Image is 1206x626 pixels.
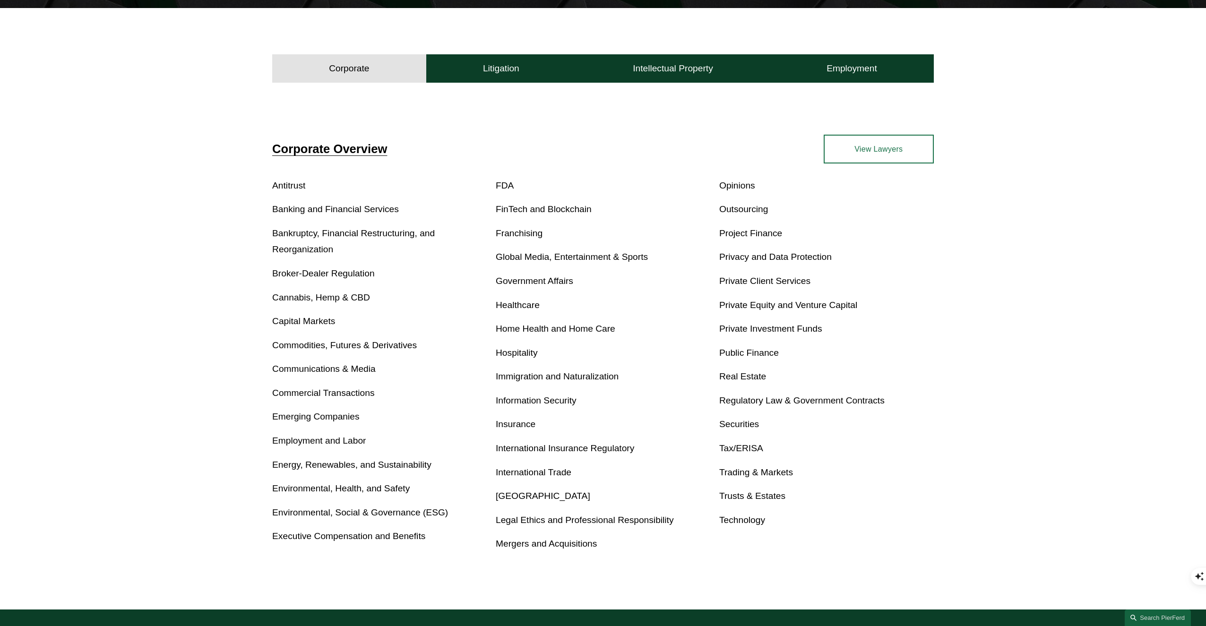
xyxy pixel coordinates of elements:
[719,228,782,238] a: Project Finance
[272,388,374,398] a: Commercial Transactions
[824,135,934,163] a: View Lawyers
[496,252,648,262] a: Global Media, Entertainment & Sports
[633,63,713,74] h4: Intellectual Property
[272,436,366,446] a: Employment and Labor
[719,491,785,501] a: Trusts & Estates
[719,348,779,358] a: Public Finance
[496,371,619,381] a: Immigration and Naturalization
[496,419,535,429] a: Insurance
[719,204,768,214] a: Outsourcing
[272,268,375,278] a: Broker-Dealer Regulation
[272,228,435,255] a: Bankruptcy, Financial Restructuring, and Reorganization
[496,276,573,286] a: Government Affairs
[719,515,765,525] a: Technology
[719,419,759,429] a: Securities
[272,531,425,541] a: Executive Compensation and Benefits
[1125,609,1191,626] a: Search this site
[272,340,417,350] a: Commodities, Futures & Derivatives
[272,364,376,374] a: Communications & Media
[496,467,571,477] a: International Trade
[719,395,885,405] a: Regulatory Law & Government Contracts
[496,443,634,453] a: International Insurance Regulatory
[272,412,360,421] a: Emerging Companies
[496,228,543,238] a: Franchising
[272,483,410,493] a: Environmental, Health, and Safety
[719,276,810,286] a: Private Client Services
[272,180,305,190] a: Antitrust
[719,180,755,190] a: Opinions
[496,180,514,190] a: FDA
[496,300,540,310] a: Healthcare
[272,292,370,302] a: Cannabis, Hemp & CBD
[496,324,615,334] a: Home Health and Home Care
[272,316,335,326] a: Capital Markets
[272,204,399,214] a: Banking and Financial Services
[496,395,577,405] a: Information Security
[329,63,369,74] h4: Corporate
[496,348,538,358] a: Hospitality
[483,63,519,74] h4: Litigation
[719,371,766,381] a: Real Estate
[496,539,597,549] a: Mergers and Acquisitions
[719,324,822,334] a: Private Investment Funds
[719,300,857,310] a: Private Equity and Venture Capital
[272,142,387,155] a: Corporate Overview
[827,63,877,74] h4: Employment
[272,460,431,470] a: Energy, Renewables, and Sustainability
[719,443,763,453] a: Tax/ERISA
[496,515,674,525] a: Legal Ethics and Professional Responsibility
[496,491,590,501] a: [GEOGRAPHIC_DATA]
[719,467,793,477] a: Trading & Markets
[719,252,832,262] a: Privacy and Data Protection
[272,507,448,517] a: Environmental, Social & Governance (ESG)
[496,204,592,214] a: FinTech and Blockchain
